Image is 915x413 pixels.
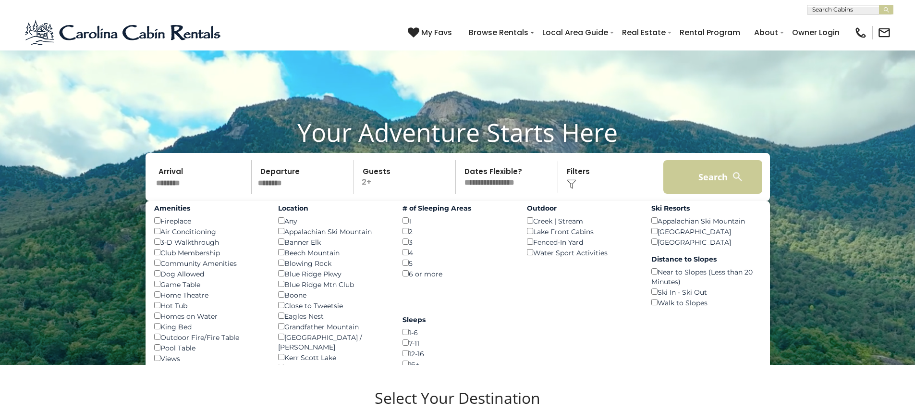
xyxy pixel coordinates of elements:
img: mail-regular-black.png [878,26,891,39]
label: Ski Resorts [651,203,761,213]
img: filter--v1.png [567,179,576,189]
a: Owner Login [787,24,844,41]
label: Location [278,203,388,213]
div: Close to Tweetsie [278,300,388,311]
div: 3 [403,237,512,247]
p: 2+ [357,160,456,194]
img: search-regular-white.png [732,171,744,183]
div: Near to Slopes (Less than 20 Minutes) [651,266,761,287]
label: Sleeps [403,315,512,325]
div: Club Membership [154,247,264,258]
div: 4 [403,247,512,258]
div: [GEOGRAPHIC_DATA] [651,226,761,237]
div: Grandfather Mountain [278,321,388,332]
div: 16+ [403,359,512,369]
span: My Favs [421,26,452,38]
div: 2 [403,226,512,237]
a: Real Estate [617,24,671,41]
div: Kerr Scott Lake [278,352,388,363]
div: 1-6 [403,327,512,338]
div: EV Charger [154,363,264,374]
div: [GEOGRAPHIC_DATA] [651,237,761,247]
div: Blue Ridge Mtn Club [278,279,388,289]
a: Browse Rentals [464,24,533,41]
h1: Your Adventure Starts Here [7,117,908,147]
div: 1 [403,215,512,226]
div: Homes on Water [154,311,264,321]
div: Fireplace [154,215,264,226]
div: Dog Allowed [154,268,264,279]
div: 3-D Walkthrough [154,237,264,247]
div: 5 [403,258,512,268]
div: Seven Devils [278,363,388,373]
div: Appalachian Ski Mountain [278,226,388,237]
div: Home Theatre [154,289,264,300]
div: Ski In - Ski Out [651,287,761,297]
div: Creek | Stream [527,215,637,226]
div: Community Amenities [154,258,264,268]
div: Walk to Slopes [651,297,761,308]
a: Rental Program [675,24,745,41]
div: Water Sport Activities [527,247,637,258]
div: Air Conditioning [154,226,264,237]
div: Fenced-In Yard [527,237,637,247]
div: Blue Ridge Pkwy [278,268,388,279]
div: 12-16 [403,348,512,359]
div: Hot Tub [154,300,264,311]
div: Eagles Nest [278,311,388,321]
label: Distance to Slopes [651,254,761,264]
div: Game Table [154,279,264,289]
div: Beech Mountain [278,247,388,258]
button: Search [663,160,763,194]
div: Blowing Rock [278,258,388,268]
label: Amenities [154,203,264,213]
div: Lake Front Cabins [527,226,637,237]
div: 7-11 [403,338,512,348]
label: # of Sleeping Areas [403,203,512,213]
div: Pool Table [154,342,264,353]
label: Outdoor [527,203,637,213]
div: Any [278,215,388,226]
a: About [749,24,783,41]
div: [GEOGRAPHIC_DATA] / [PERSON_NAME] [278,332,388,352]
img: Blue-2.png [24,18,223,47]
div: Outdoor Fire/Fire Table [154,332,264,342]
img: phone-regular-black.png [854,26,867,39]
div: Banner Elk [278,237,388,247]
div: Views [154,353,264,363]
a: Local Area Guide [537,24,613,41]
a: My Favs [408,26,454,39]
div: Appalachian Ski Mountain [651,215,761,226]
div: Boone [278,289,388,300]
div: King Bed [154,321,264,332]
div: 6 or more [403,268,512,279]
